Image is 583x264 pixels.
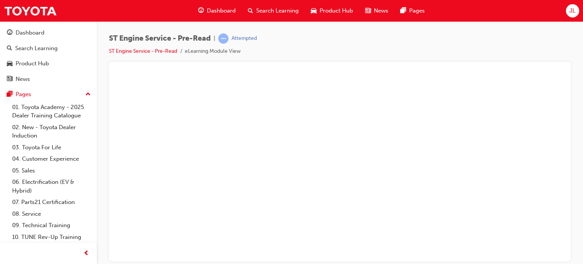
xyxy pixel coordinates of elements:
span: Product Hub [320,6,353,15]
a: 06. Electrification (EV & Hybrid) [9,176,94,196]
span: news-icon [365,6,371,16]
a: News [3,72,94,86]
a: Product Hub [3,57,94,71]
span: pages-icon [400,6,406,16]
a: 02. New - Toyota Dealer Induction [9,122,94,142]
a: car-iconProduct Hub [305,3,359,19]
div: Pages [16,90,31,99]
span: Search Learning [256,6,299,15]
a: search-iconSearch Learning [242,3,305,19]
button: Pages [3,87,94,101]
button: JL [566,4,579,17]
a: 01. Toyota Academy - 2025 Dealer Training Catalogue [9,101,94,122]
div: Search Learning [15,44,58,53]
img: Trak [4,2,57,19]
div: News [16,75,30,84]
a: 05. Sales [9,165,94,177]
span: guage-icon [198,6,204,16]
span: news-icon [7,76,13,83]
span: learningRecordVerb_ATTEMPT-icon [218,33,228,44]
a: 07. Parts21 Certification [9,196,94,208]
li: eLearning Module View [185,47,241,56]
span: | [214,34,215,43]
span: car-icon [311,6,317,16]
a: Dashboard [3,26,94,40]
a: 08. Service [9,208,94,220]
div: Product Hub [16,59,49,68]
a: guage-iconDashboard [192,3,242,19]
span: car-icon [7,60,13,67]
span: prev-icon [84,249,89,258]
span: search-icon [7,45,12,52]
span: Dashboard [207,6,236,15]
span: JL [569,6,575,15]
div: Dashboard [16,28,44,37]
span: search-icon [248,6,253,16]
a: 09. Technical Training [9,220,94,231]
span: Pages [409,6,425,15]
a: 03. Toyota For Life [9,142,94,153]
a: news-iconNews [359,3,394,19]
a: 04. Customer Experience [9,153,94,165]
span: News [374,6,388,15]
span: guage-icon [7,30,13,36]
span: ST Engine Service - Pre-Read [109,34,211,43]
div: Attempted [232,35,257,42]
a: ST Engine Service - Pre-Read [109,48,177,54]
span: up-icon [85,90,91,100]
a: pages-iconPages [394,3,431,19]
span: pages-icon [7,91,13,98]
button: DashboardSearch LearningProduct HubNews [3,24,94,87]
a: 10. TUNE Rev-Up Training [9,231,94,243]
a: Search Learning [3,41,94,55]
